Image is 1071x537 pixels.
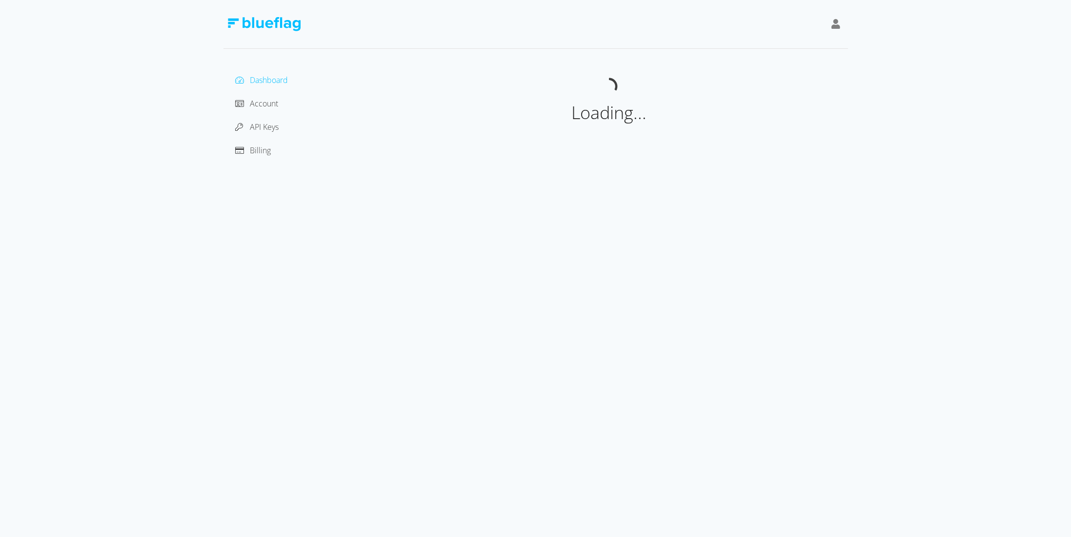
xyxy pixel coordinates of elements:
[250,75,288,85] span: Dashboard
[235,122,279,132] a: API Keys
[250,122,279,132] span: API Keys
[250,145,271,156] span: Billing
[235,145,271,156] a: Billing
[235,98,278,109] a: Account
[250,98,278,109] span: Account
[235,75,288,85] a: Dashboard
[571,101,647,124] span: Loading...
[227,17,301,31] img: Blue Flag Logo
